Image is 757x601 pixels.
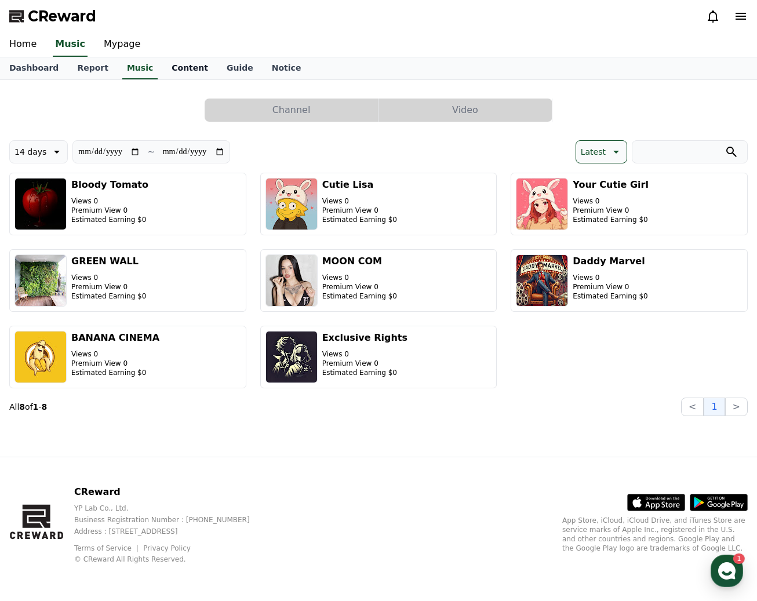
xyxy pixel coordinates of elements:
[573,196,649,206] p: Views 0
[14,178,67,230] img: Bloody Tomato
[9,249,246,312] button: GREEN WALL Views 0 Premium View 0 Estimated Earning $0
[322,273,397,282] p: Views 0
[3,367,77,396] a: Home
[322,349,407,359] p: Views 0
[53,32,88,57] a: Music
[172,385,200,394] span: Settings
[122,57,158,79] a: Music
[217,57,263,79] a: Guide
[573,282,647,292] p: Premium View 0
[74,515,268,524] p: Business Registration Number : [PHONE_NUMBER]
[704,398,725,416] button: 1
[71,349,159,359] p: Views 0
[322,215,397,224] p: Estimated Earning $0
[260,326,497,388] button: Exclusive Rights Views 0 Premium View 0 Estimated Earning $0
[143,544,191,552] a: Privacy Policy
[71,331,159,345] h3: BANANA CINEMA
[322,368,407,377] p: Estimated Earning $0
[681,398,704,416] button: <
[150,367,223,396] a: Settings
[71,206,148,215] p: Premium View 0
[573,254,647,268] h3: Daddy Marvel
[9,401,47,413] p: All of -
[265,178,318,230] img: Cutie Lisa
[322,254,397,268] h3: MOON COM
[74,555,268,564] p: © CReward All Rights Reserved.
[71,282,146,292] p: Premium View 0
[71,368,159,377] p: Estimated Earning $0
[118,367,122,376] span: 1
[322,282,397,292] p: Premium View 0
[9,140,68,163] button: 14 days
[378,99,552,122] button: Video
[28,7,96,26] span: CReward
[68,57,118,79] a: Report
[322,196,397,206] p: Views 0
[322,206,397,215] p: Premium View 0
[725,398,748,416] button: >
[322,331,407,345] h3: Exclusive Rights
[573,292,647,301] p: Estimated Earning $0
[511,173,748,235] button: Your Cutie Girl Views 0 Premium View 0 Estimated Earning $0
[14,254,67,307] img: GREEN WALL
[260,173,497,235] button: Cutie Lisa Views 0 Premium View 0 Estimated Earning $0
[71,196,148,206] p: Views 0
[573,273,647,282] p: Views 0
[74,485,268,499] p: CReward
[14,144,46,160] p: 14 days
[322,359,407,368] p: Premium View 0
[322,178,397,192] h3: Cutie Lisa
[562,516,748,553] p: App Store, iCloud, iCloud Drive, and iTunes Store are service marks of Apple Inc., registered in ...
[9,7,96,26] a: CReward
[71,292,146,301] p: Estimated Earning $0
[162,57,217,79] a: Content
[74,527,268,536] p: Address : [STREET_ADDRESS]
[41,402,47,411] strong: 8
[71,215,148,224] p: Estimated Earning $0
[71,273,146,282] p: Views 0
[511,249,748,312] button: Daddy Marvel Views 0 Premium View 0 Estimated Earning $0
[576,140,627,163] button: Latest
[9,326,246,388] button: BANANA CINEMA Views 0 Premium View 0 Estimated Earning $0
[30,385,50,394] span: Home
[71,178,148,192] h3: Bloody Tomato
[71,254,146,268] h3: GREEN WALL
[263,57,311,79] a: Notice
[573,215,649,224] p: Estimated Earning $0
[260,249,497,312] button: MOON COM Views 0 Premium View 0 Estimated Earning $0
[71,359,159,368] p: Premium View 0
[516,254,568,307] img: Daddy Marvel
[516,178,568,230] img: Your Cutie Girl
[573,206,649,215] p: Premium View 0
[19,402,25,411] strong: 8
[14,331,67,383] img: BANANA CINEMA
[74,544,140,552] a: Terms of Service
[96,385,130,395] span: Messages
[33,402,39,411] strong: 1
[147,145,155,159] p: ~
[573,178,649,192] h3: Your Cutie Girl
[74,504,268,513] p: YP Lab Co., Ltd.
[205,99,378,122] button: Channel
[77,367,150,396] a: 1Messages
[265,254,318,307] img: MOON COM
[94,32,150,57] a: Mypage
[265,331,318,383] img: Exclusive Rights
[581,144,606,160] p: Latest
[322,292,397,301] p: Estimated Earning $0
[9,173,246,235] button: Bloody Tomato Views 0 Premium View 0 Estimated Earning $0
